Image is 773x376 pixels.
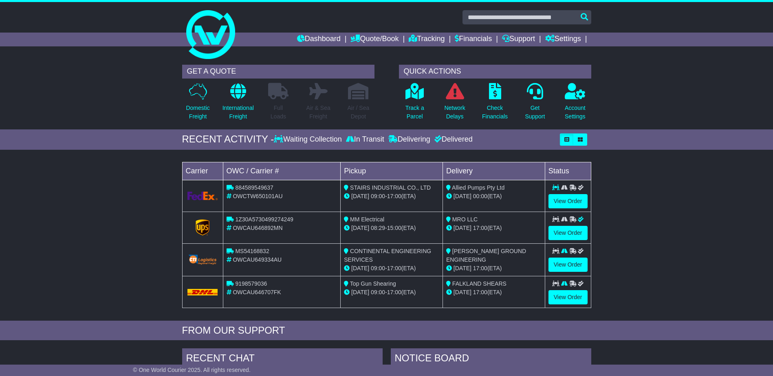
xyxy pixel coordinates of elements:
[350,280,396,287] span: Top Gun Shearing
[233,289,281,295] span: OWCAU646707FK
[344,288,439,297] div: - (ETA)
[348,104,370,121] p: Air / Sea Depot
[297,33,341,46] a: Dashboard
[182,348,383,370] div: RECENT CHAT
[473,193,487,199] span: 00:00
[454,289,471,295] span: [DATE]
[182,133,274,145] div: RECENT ACTIVITY -
[185,83,210,125] a: DomesticFreight
[454,193,471,199] span: [DATE]
[405,104,424,121] p: Track a Parcel
[444,83,465,125] a: NetworkDelays
[235,216,293,223] span: 1Z30A5730499274249
[351,289,369,295] span: [DATE]
[351,193,369,199] span: [DATE]
[235,280,267,287] span: 9198579036
[344,264,439,273] div: - (ETA)
[274,135,344,144] div: Waiting Collection
[233,256,282,263] span: OWCAU649334AU
[565,104,586,121] p: Account Settings
[268,104,288,121] p: Full Loads
[187,289,218,295] img: DHL.png
[545,162,591,180] td: Status
[133,367,251,373] span: © One World Courier 2025. All rights reserved.
[306,104,330,121] p: Air & Sea Freight
[548,290,588,304] a: View Order
[548,194,588,208] a: View Order
[452,280,507,287] span: FALKLAND SHEARS
[235,184,273,191] span: 884589549637
[446,264,542,273] div: (ETA)
[446,192,542,201] div: (ETA)
[409,33,445,46] a: Tracking
[432,135,473,144] div: Delivered
[387,193,401,199] span: 17:00
[524,83,545,125] a: GetSupport
[371,225,385,231] span: 08:29
[182,162,223,180] td: Carrier
[341,162,443,180] td: Pickup
[399,65,591,79] div: QUICK ACTIONS
[371,265,385,271] span: 09:00
[564,83,586,125] a: AccountSettings
[223,162,341,180] td: OWC / Carrier #
[344,224,439,232] div: - (ETA)
[545,33,581,46] a: Settings
[196,219,209,236] img: GetCarrierServiceLogo
[443,162,545,180] td: Delivery
[186,104,209,121] p: Domestic Freight
[182,325,591,337] div: FROM OUR SUPPORT
[344,192,439,201] div: - (ETA)
[454,265,471,271] span: [DATE]
[350,184,431,191] span: STAIRS INDUSTRIAL CO., LTD
[548,258,588,272] a: View Order
[446,288,542,297] div: (ETA)
[386,135,432,144] div: Delivering
[444,104,465,121] p: Network Delays
[502,33,535,46] a: Support
[344,248,431,263] span: CONTINENTAL ENGINEERING SERVICES
[235,248,269,254] span: MS54168832
[473,289,487,295] span: 17:00
[182,65,374,79] div: GET A QUOTE
[187,192,218,200] img: GetCarrierServiceLogo
[387,225,401,231] span: 15:00
[222,83,254,125] a: InternationalFreight
[391,348,591,370] div: NOTICE BOARD
[548,226,588,240] a: View Order
[455,33,492,46] a: Financials
[446,248,526,263] span: [PERSON_NAME] GROUND ENGINEERING
[233,193,282,199] span: OWCTW650101AU
[473,225,487,231] span: 17:00
[371,289,385,295] span: 09:00
[233,225,282,231] span: OWCAU646892MN
[473,265,487,271] span: 17:00
[371,193,385,199] span: 09:00
[222,104,254,121] p: International Freight
[482,104,508,121] p: Check Financials
[351,265,369,271] span: [DATE]
[446,224,542,232] div: (ETA)
[452,184,504,191] span: Allied Pumps Pty Ltd
[387,265,401,271] span: 17:00
[344,135,386,144] div: In Transit
[454,225,471,231] span: [DATE]
[525,104,545,121] p: Get Support
[482,83,508,125] a: CheckFinancials
[187,254,218,265] img: GetCarrierServiceLogo
[405,83,425,125] a: Track aParcel
[351,225,369,231] span: [DATE]
[350,33,399,46] a: Quote/Book
[350,216,384,223] span: MM Electrical
[387,289,401,295] span: 17:00
[452,216,478,223] span: MRO LLC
